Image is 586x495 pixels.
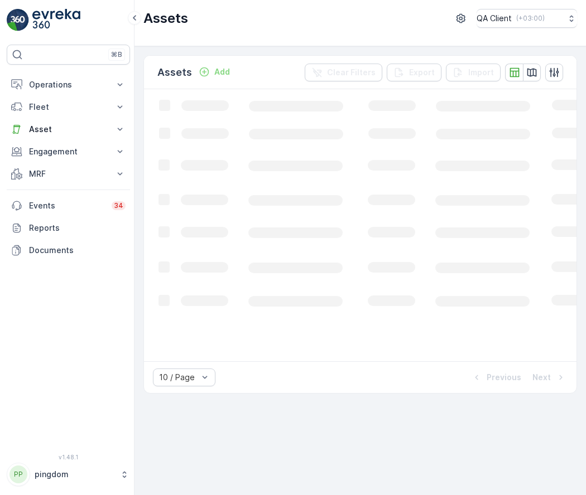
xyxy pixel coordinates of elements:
[29,200,105,211] p: Events
[7,463,130,486] button: PPpingdom
[7,74,130,96] button: Operations
[7,239,130,261] a: Documents
[7,140,130,163] button: Engagement
[531,371,568,384] button: Next
[470,371,522,384] button: Previous
[7,9,29,31] img: logo
[157,65,192,80] p: Assets
[9,465,27,483] div: PP
[7,217,130,239] a: Reports
[29,124,108,135] p: Asset
[29,168,108,179] p: MRF
[327,67,376,78] p: Clear Filters
[7,195,130,217] a: Events34
[387,64,441,81] button: Export
[468,67,494,78] p: Import
[29,146,108,157] p: Engagement
[305,64,382,81] button: Clear Filters
[7,454,130,460] span: v 1.48.1
[143,9,188,27] p: Assets
[114,201,123,210] p: 34
[516,14,545,23] p: ( +03:00 )
[7,118,130,140] button: Asset
[111,50,122,59] p: ⌘B
[29,245,126,256] p: Documents
[7,163,130,185] button: MRF
[409,67,435,78] p: Export
[477,13,512,24] p: QA Client
[32,9,80,31] img: logo_light-DOdMpM7g.png
[7,96,130,118] button: Fleet
[29,222,126,234] p: Reports
[477,9,577,28] button: QA Client(+03:00)
[35,469,114,480] p: pingdom
[214,66,230,77] p: Add
[532,372,551,383] p: Next
[194,65,234,79] button: Add
[29,79,108,90] p: Operations
[487,372,521,383] p: Previous
[29,101,108,113] p: Fleet
[446,64,501,81] button: Import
